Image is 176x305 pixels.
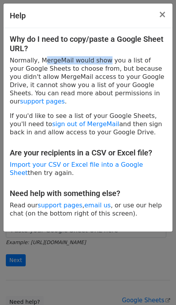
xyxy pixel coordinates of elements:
[158,9,166,20] span: ×
[10,161,143,177] a: Import your CSV or Excel file into a Google Sheet
[10,10,26,21] h4: Help
[10,34,166,53] h4: Why do I need to copy/paste a Google Sheet URL?
[10,161,166,177] p: then try again.
[84,202,111,209] a: email us
[52,120,119,128] a: sign out of MergeMail
[10,201,166,218] p: Read our , , or use our help chat (on the bottom right of this screen).
[152,4,172,25] button: Close
[20,98,65,105] a: support pages
[10,56,166,105] p: Normally, MergeMail would show you a list of your Google Sheets to choose from, but because you d...
[10,112,166,136] p: If you'd like to see a list of your Google Sheets, you'll need to and then sign back in and allow...
[10,148,166,157] h4: Are your recipients in a CSV or Excel file?
[38,202,83,209] a: support pages
[10,189,166,198] h4: Need help with something else?
[137,268,176,305] iframe: Chat Widget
